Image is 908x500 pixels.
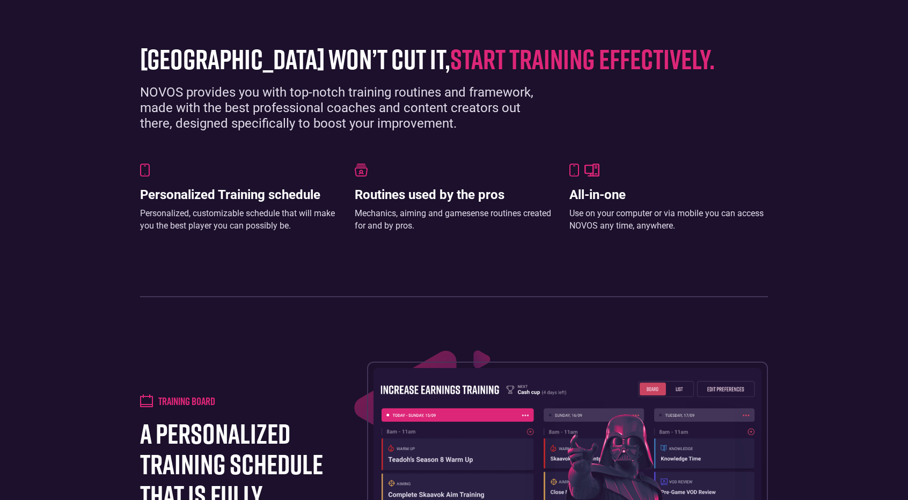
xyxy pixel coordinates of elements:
[569,187,768,203] h3: All-in-one
[140,208,339,232] div: Personalized, customizable schedule that will make you the best player you can possibly be.
[140,187,339,203] h3: Personalized Training schedule
[355,187,553,203] h3: Routines used by the pros
[569,208,768,232] div: Use on your computer or via mobile you can access NOVOS any time, anywhere.
[140,85,553,131] div: NOVOS provides you with top-notch training routines and framework, made with the best professiona...
[140,43,752,74] h1: [GEOGRAPHIC_DATA] won’t cut it,
[450,42,715,75] span: start training effectively.
[158,394,215,407] h4: Training board
[355,208,553,232] div: Mechanics, aiming and gamesense routines created for and by pros.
